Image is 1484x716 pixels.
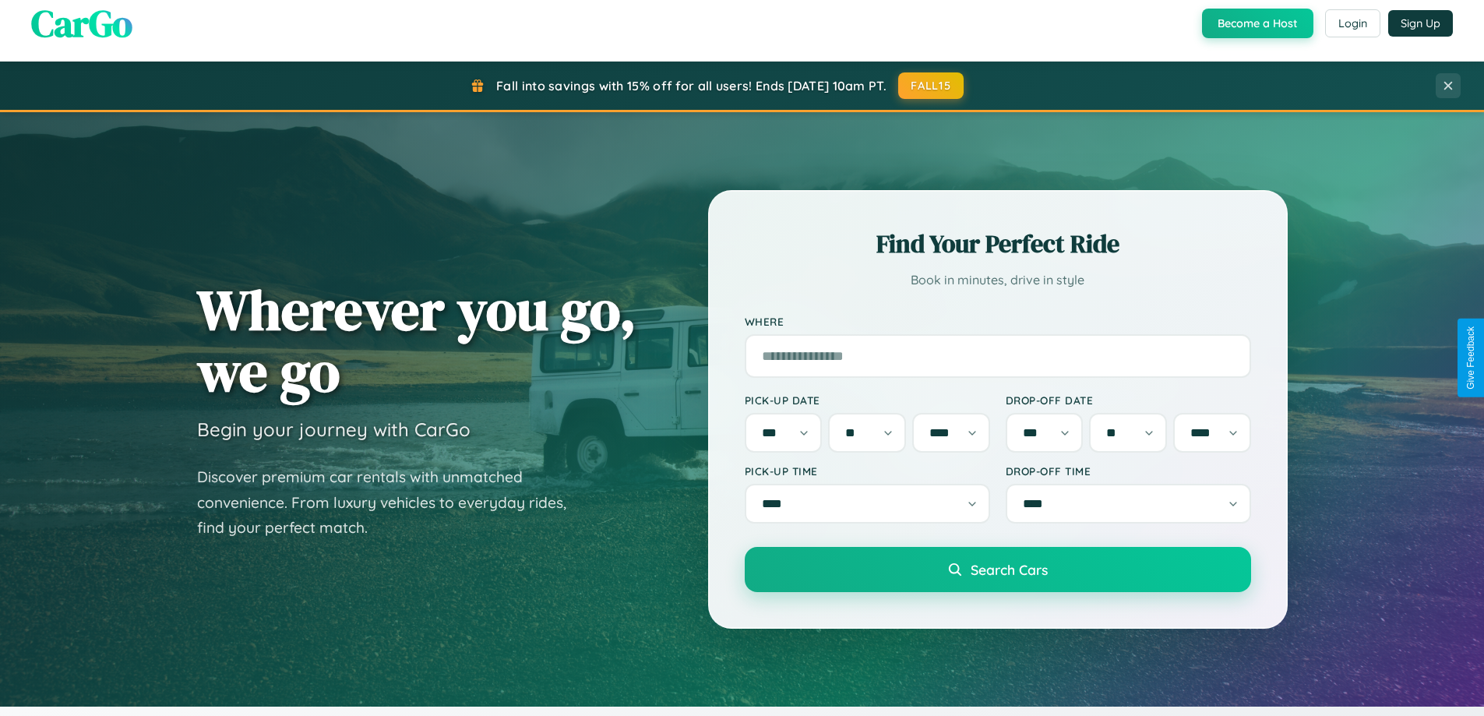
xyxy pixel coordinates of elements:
[745,464,990,478] label: Pick-up Time
[197,279,636,402] h1: Wherever you go, we go
[745,547,1251,592] button: Search Cars
[1202,9,1313,38] button: Become a Host
[496,78,887,93] span: Fall into savings with 15% off for all users! Ends [DATE] 10am PT.
[745,315,1251,328] label: Where
[197,464,587,541] p: Discover premium car rentals with unmatched convenience. From luxury vehicles to everyday rides, ...
[898,72,964,99] button: FALL15
[971,561,1048,578] span: Search Cars
[197,418,471,441] h3: Begin your journey with CarGo
[1325,9,1380,37] button: Login
[1388,10,1453,37] button: Sign Up
[745,227,1251,261] h2: Find Your Perfect Ride
[1006,464,1251,478] label: Drop-off Time
[745,393,990,407] label: Pick-up Date
[1465,326,1476,390] div: Give Feedback
[1006,393,1251,407] label: Drop-off Date
[745,269,1251,291] p: Book in minutes, drive in style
